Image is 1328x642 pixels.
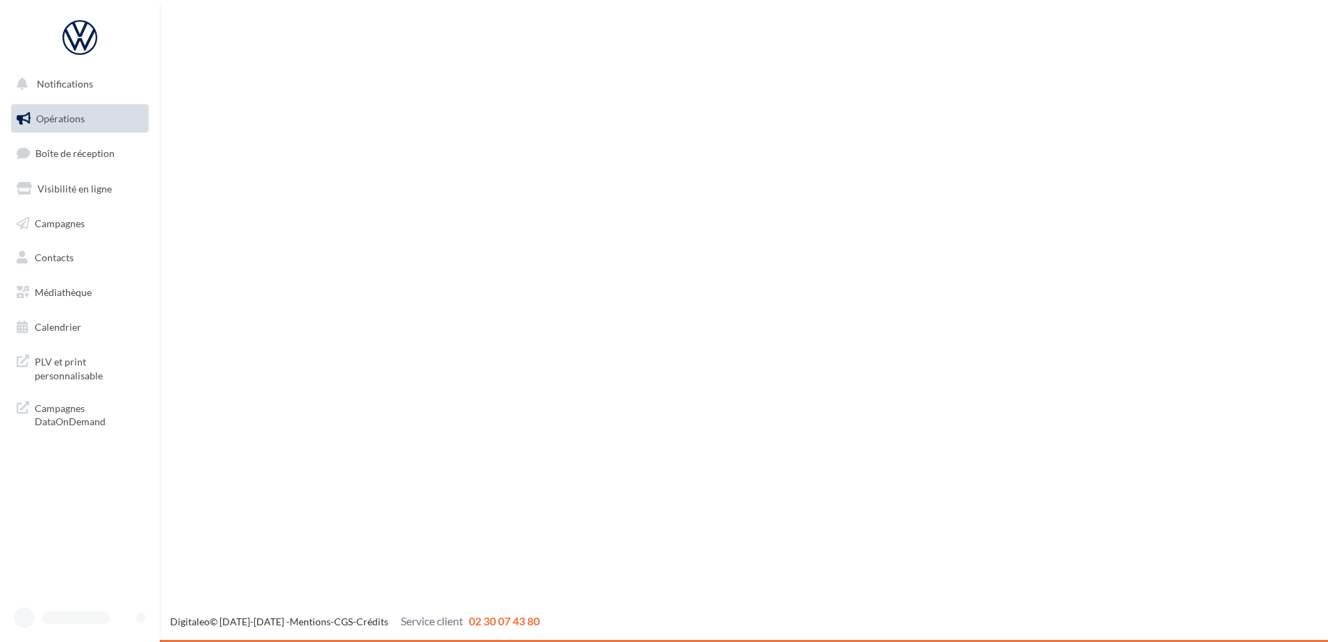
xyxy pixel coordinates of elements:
span: 02 30 07 43 80 [469,614,540,627]
span: Visibilité en ligne [38,183,112,195]
span: Opérations [36,113,85,124]
a: Visibilité en ligne [8,174,151,204]
button: Notifications [8,69,146,99]
a: Calendrier [8,313,151,342]
a: Mentions [290,616,331,627]
a: Boîte de réception [8,138,151,168]
span: Médiathèque [35,286,92,298]
a: Contacts [8,243,151,272]
span: Calendrier [35,321,81,333]
span: Service client [401,614,463,627]
a: Campagnes DataOnDemand [8,393,151,434]
a: Campagnes [8,209,151,238]
span: Boîte de réception [35,147,115,159]
span: PLV et print personnalisable [35,352,143,382]
span: © [DATE]-[DATE] - - - [170,616,540,627]
span: Campagnes [35,217,85,229]
a: PLV et print personnalisable [8,347,151,388]
a: CGS [334,616,353,627]
a: Digitaleo [170,616,210,627]
span: Campagnes DataOnDemand [35,399,143,429]
span: Notifications [37,78,93,90]
a: Opérations [8,104,151,133]
span: Contacts [35,252,74,263]
a: Médiathèque [8,278,151,307]
a: Crédits [356,616,388,627]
